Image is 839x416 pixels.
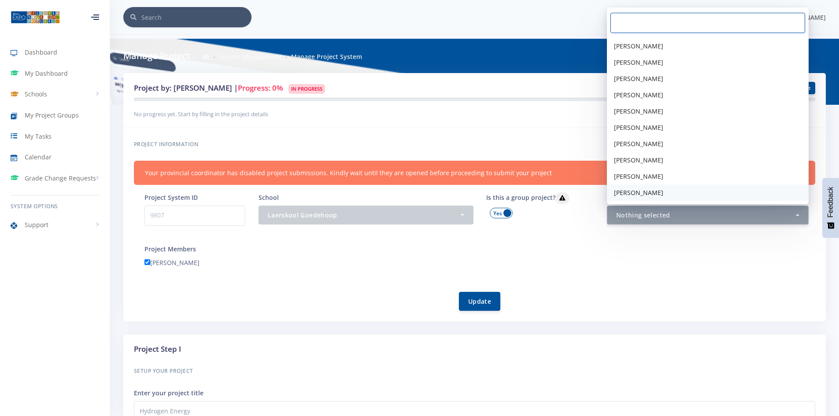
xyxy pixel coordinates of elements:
[25,152,52,162] span: Calendar
[827,187,835,217] span: Feedback
[614,58,663,67] span: [PERSON_NAME]
[134,110,268,118] small: No progress yet. Start by filling in the project details
[459,292,500,311] button: Update
[616,210,794,220] div: Nothing selected
[610,13,805,33] input: Search
[614,188,663,197] span: [PERSON_NAME]
[25,48,57,57] span: Dashboard
[134,388,203,398] label: Enter your project title
[259,193,279,202] label: School
[614,155,663,165] span: [PERSON_NAME]
[25,110,79,120] span: My Project Groups
[144,244,196,254] label: Project Members
[238,83,283,93] span: Progress: 0%
[25,173,96,183] span: Grade Change Requests
[614,172,663,181] span: [PERSON_NAME]
[607,206,809,225] button: Nothing selected
[614,74,663,83] span: [PERSON_NAME]
[144,206,245,226] p: 9807
[486,192,569,204] label: Is this a group project?
[25,89,47,99] span: Schools
[614,90,663,99] span: [PERSON_NAME]
[614,107,663,116] span: [PERSON_NAME]
[25,132,52,141] span: My Tasks
[614,41,663,51] span: [PERSON_NAME]
[259,206,473,225] button: Laerskool Goedehoop
[268,210,459,220] div: Laerskool Goedehoop
[288,84,325,94] span: In Progress
[25,69,68,78] span: My Dashboard
[614,139,663,148] span: [PERSON_NAME]
[555,192,569,204] button: Is this a group project?
[219,52,282,61] a: Project Management
[144,259,150,265] input: [PERSON_NAME]
[25,220,48,229] span: Support
[144,258,200,267] label: [PERSON_NAME]
[134,82,584,94] h3: Project by: [PERSON_NAME] |
[134,139,815,150] h6: Project information
[203,52,362,61] nav: breadcrumb
[134,365,815,377] h6: Setup your Project
[822,178,839,238] button: Feedback - Show survey
[134,161,815,185] div: Your provincial coordinator has disabled project submissions. Kindly wait until they are opened b...
[11,10,60,24] img: ...
[141,7,251,27] input: Search
[614,123,663,132] span: [PERSON_NAME]
[282,52,362,61] li: Manage Project System
[144,193,198,202] label: Project System ID
[11,202,99,210] h6: System Options
[134,343,815,355] h3: Project Step I
[123,49,190,63] h6: Manage Project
